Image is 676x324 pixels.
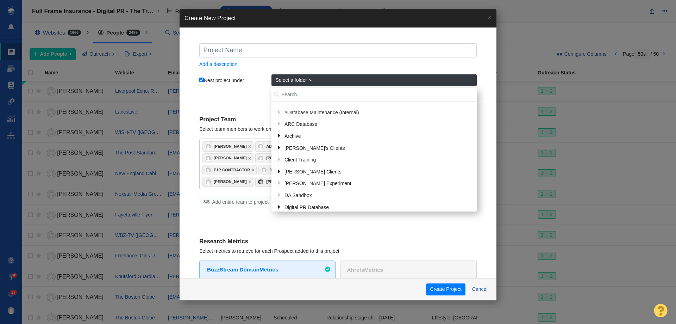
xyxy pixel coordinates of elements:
[266,156,299,160] div: [PERSON_NAME]
[282,166,473,177] div: [PERSON_NAME] Clients
[258,144,263,149] img: 11a9b8c779f57ca999ffce8f8ad022bf
[212,198,269,206] span: Add entire team to project
[214,180,247,184] div: [PERSON_NAME]
[199,77,245,84] label: Nest project under:
[266,180,299,184] div: [PERSON_NAME]
[206,179,211,185] img: 0a657928374d280f0cbdf2a1688580e1
[282,178,473,189] div: [PERSON_NAME] Experiment
[199,116,477,123] h4: Project Team
[184,14,236,23] h4: Create New Project
[271,88,477,102] input: Search...
[199,43,477,57] input: Project Name
[270,168,303,172] div: [PERSON_NAME]
[282,107,473,118] div: #Database Maintenance (Internal)
[258,179,263,185] img: a86837b758f9a69365881dc781ee9f45
[282,202,473,213] div: Digital PR Database
[468,283,492,295] button: Cancel
[206,156,211,161] img: fd22f7e66fffb527e0485d027231f14a
[347,267,472,273] h6: Ahrefs Metrics
[199,238,477,245] h4: Research Metrics
[206,167,211,173] img: e993f40ed236f6fe77e44067b7a36b31
[214,145,247,148] div: [PERSON_NAME]
[214,168,250,172] div: P1P Contractor
[282,143,473,154] div: [PERSON_NAME]'s Clients
[199,126,477,132] div: Select team members to work on this project
[482,9,496,26] button: ×
[199,78,204,82] input: Nest project under:
[199,61,237,67] a: Add a description
[214,156,247,160] div: [PERSON_NAME]
[199,248,477,254] div: Select metrics to retrieve for each Prospect added to this project.
[262,167,267,173] img: 5fdd85798f82c50f5c45a90349a4caae
[282,155,473,166] div: Client Training
[206,144,211,149] img: c9363fb76f5993e53bff3b340d5c230a
[266,145,300,148] div: Admin Account
[282,131,473,142] div: Archive
[282,190,473,201] div: DA Sandbox
[426,283,465,295] button: Create Project
[275,77,307,84] span: Select a folder
[282,119,473,130] div: ARC Database
[207,267,323,273] h6: BuzzStream Domain Metrics
[258,156,263,161] img: d478f18cf59100fc7fb393b65de463c2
